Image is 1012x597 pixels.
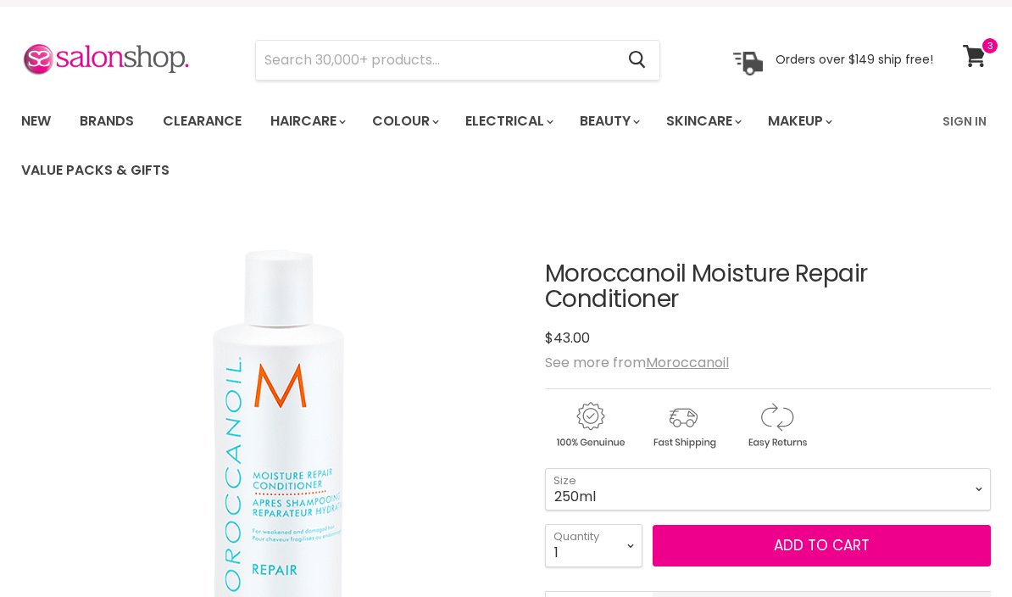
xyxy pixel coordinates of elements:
a: Clearance [150,103,254,139]
form: Product [255,40,660,81]
span: See more from [545,353,729,372]
iframe: Gorgias live chat messenger [927,517,995,580]
a: Value Packs & Gifts [8,153,182,188]
a: Moroccanoil [646,353,729,372]
a: Haircare [258,103,356,139]
a: Beauty [567,103,650,139]
a: Makeup [755,103,842,139]
a: New [8,103,64,139]
ul: Main menu [8,97,932,195]
span: $43.00 [545,328,590,348]
select: Quantity [545,524,642,566]
img: genuine.gif [545,399,635,451]
input: Search [256,41,614,80]
button: Add to cart [653,525,991,567]
p: Orders over $149 ship free! [776,52,933,67]
h1: Moroccanoil Moisture Repair Conditioner [545,261,991,314]
a: Electrical [453,103,564,139]
img: returns.gif [731,399,821,451]
a: Sign In [932,103,997,139]
span: Add to cart [774,535,870,555]
a: Colour [359,103,449,139]
img: shipping.gif [638,399,728,451]
button: Search [614,41,659,80]
a: Skincare [653,103,752,139]
a: Brands [67,103,147,139]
